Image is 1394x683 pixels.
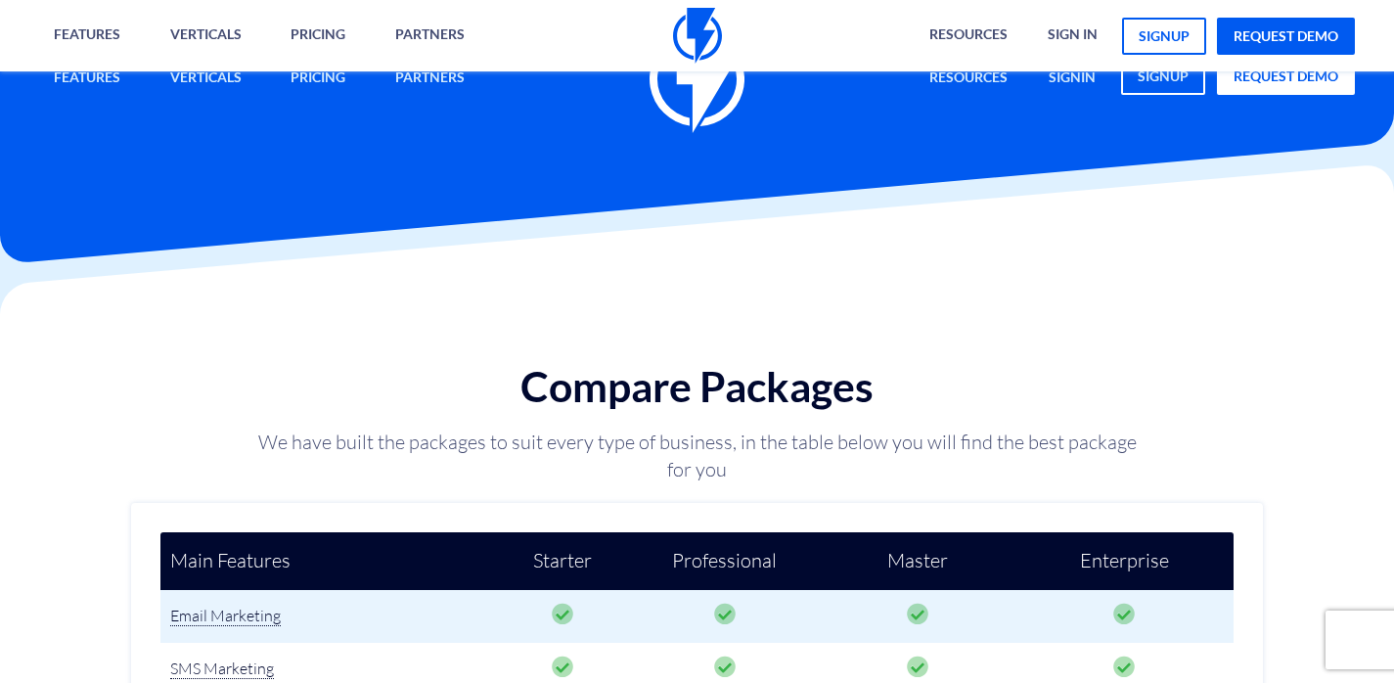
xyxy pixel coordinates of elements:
span: SMS Marketing [170,659,274,679]
p: We have built the packages to suit every type of business, in the table below you will find the b... [257,429,1138,483]
td: Main Features [160,532,496,590]
a: Verticals [156,58,256,100]
a: signup [1121,58,1205,95]
a: request demo [1217,58,1355,95]
a: signup [1122,18,1206,55]
a: request demo [1217,18,1355,55]
h1: Compare Packages [257,363,1138,409]
td: Professional [629,532,820,590]
a: Pricing [276,58,360,100]
td: Starter [495,532,629,590]
a: Features [39,58,135,100]
td: Enterprise [1014,532,1234,590]
span: Email Marketing [170,606,281,626]
a: signin [1034,58,1110,100]
td: Master [820,532,1014,590]
a: Resources [915,58,1022,100]
a: Partners [381,58,479,100]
